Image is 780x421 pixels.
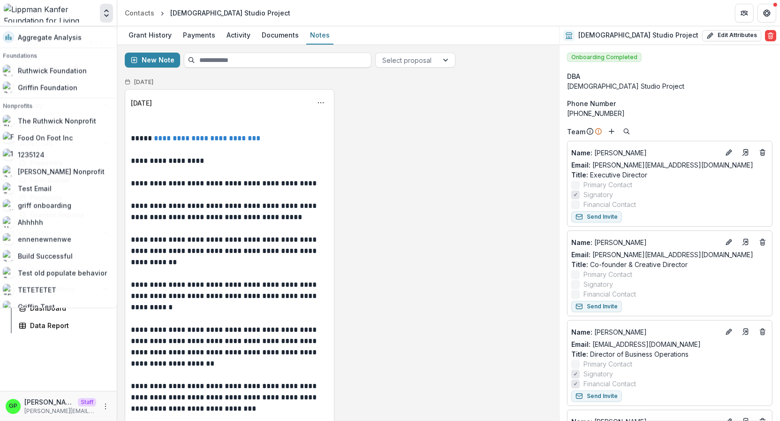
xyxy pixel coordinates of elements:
p: [PERSON_NAME] [571,327,719,337]
a: Grant History [125,26,175,45]
a: Dashboard [15,300,113,316]
span: Email: [571,251,591,259]
a: Activity [223,26,254,45]
div: Contacts [125,8,154,18]
button: Deletes [757,147,768,158]
p: [PERSON_NAME][EMAIL_ADDRESS][DOMAIN_NAME] [24,407,96,415]
span: Name : [571,238,592,246]
div: Data Report [30,321,106,330]
p: [PERSON_NAME] [571,148,719,158]
h2: [DEMOGRAPHIC_DATA] Studio Project [578,31,698,39]
button: Edit [723,147,735,158]
a: Go to contact [738,235,753,250]
div: [DATE] [131,98,152,108]
p: Co-founder & Creative Director [571,260,768,269]
a: Name: [PERSON_NAME] [571,237,719,247]
span: Title : [571,350,588,358]
button: Edit Attributes [702,30,761,41]
div: Payments [179,28,219,42]
span: Signatory [583,279,613,289]
button: Deletes [757,237,768,248]
span: Email: [571,161,591,169]
span: Financial Contact [583,379,636,389]
p: [PERSON_NAME] [24,397,74,407]
span: Primary Contact [583,180,632,190]
span: Phone Number [567,99,616,108]
button: Send Invite [571,211,622,222]
span: Title : [571,171,588,179]
div: [DEMOGRAPHIC_DATA] Studio Project [567,81,772,91]
div: Griffin Perry [9,403,17,409]
a: Go to contact [738,145,753,160]
button: Edit [723,237,735,248]
a: Contacts [121,6,158,20]
button: Send Invite [571,390,622,402]
div: [PHONE_NUMBER] [567,108,772,118]
span: Primary Contact [583,269,632,279]
div: Documents [258,28,303,42]
p: Staff [78,398,96,406]
img: Lippman Kanfer Foundation for Living Torah logo [4,4,96,23]
span: Financial Contact [583,199,636,209]
div: [DEMOGRAPHIC_DATA] Studio Project [170,8,290,18]
span: Name : [571,149,592,157]
button: Send Invite [571,301,622,312]
span: Signatory [583,190,613,199]
p: Team [567,127,585,137]
nav: breadcrumb [121,6,294,20]
button: New Note [125,53,180,68]
span: Primary Contact [583,359,632,369]
span: Financial Contact [583,289,636,299]
a: Payments [179,26,219,45]
p: Executive Director [571,170,768,180]
button: More [100,401,111,412]
a: Email: [EMAIL_ADDRESS][DOMAIN_NAME] [571,339,701,349]
button: Deletes [757,326,768,337]
button: Edit [723,326,735,337]
div: Activity [223,28,254,42]
button: Search [621,126,632,137]
div: Notes [306,28,333,42]
a: Documents [258,26,303,45]
button: Delete [765,30,776,41]
a: Name: [PERSON_NAME] [571,148,719,158]
span: Onboarding Completed [567,53,642,62]
div: Dashboard [30,303,106,313]
a: Name: [PERSON_NAME] [571,327,719,337]
button: Open entity switcher [100,4,113,23]
button: Get Help [757,4,776,23]
a: Notes [306,26,333,45]
button: Add [606,126,617,137]
span: Name : [571,328,592,336]
span: Signatory [583,369,613,379]
a: Email: [PERSON_NAME][EMAIL_ADDRESS][DOMAIN_NAME] [571,160,753,170]
span: DBA [567,71,580,81]
p: Director of Business Operations [571,349,768,359]
span: Email: [571,340,591,348]
a: Email: [PERSON_NAME][EMAIL_ADDRESS][DOMAIN_NAME] [571,250,753,260]
p: [PERSON_NAME] [571,237,719,247]
h2: [DATE] [134,79,153,85]
span: Title : [571,260,588,268]
button: Partners [735,4,754,23]
div: Grant History [125,28,175,42]
button: Options [313,95,328,110]
a: Go to contact [738,324,753,339]
a: Data Report [15,318,113,333]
